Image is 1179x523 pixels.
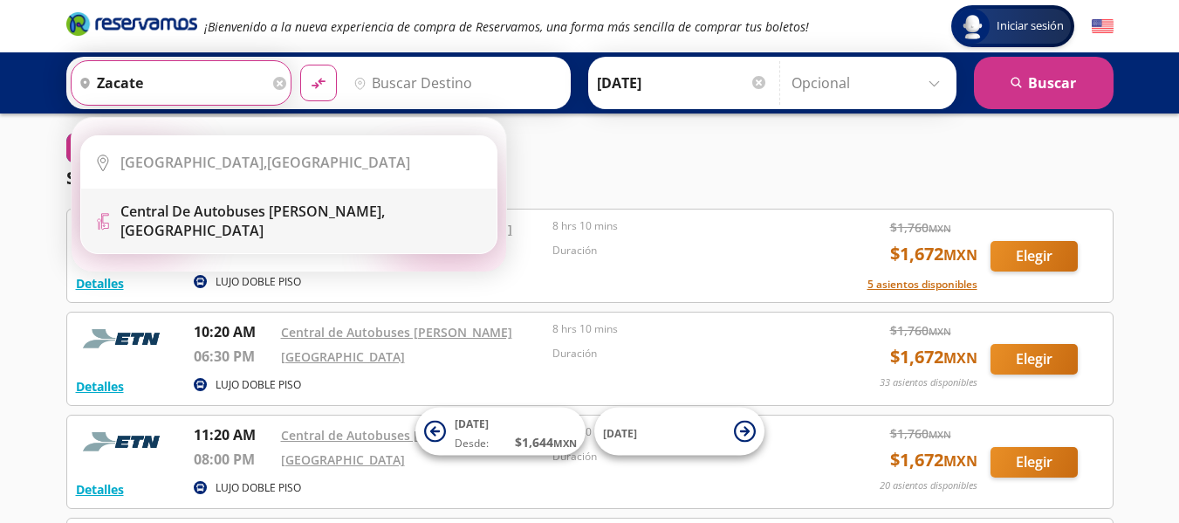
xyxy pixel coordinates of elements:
p: LUJO DOBLE PISO [216,480,301,496]
span: $ 1,760 [890,424,951,443]
input: Buscar Destino [346,61,561,105]
p: 10:20 AM [194,321,272,342]
p: Duración [552,243,816,258]
small: MXN [553,437,577,450]
small: MXN [943,451,977,471]
b: Central de Autobuses [PERSON_NAME], [120,202,385,221]
em: ¡Bienvenido a la nueva experiencia de compra de Reservamos, una forma más sencilla de comprar tus... [204,18,809,35]
button: 5 asientos disponibles [867,277,977,292]
small: MXN [943,245,977,265]
input: Opcional [792,61,948,105]
b: [GEOGRAPHIC_DATA], [120,153,267,172]
i: Brand Logo [66,10,197,37]
span: [DATE] [455,416,489,431]
a: Brand Logo [66,10,197,42]
span: $ 1,644 [515,433,577,451]
p: 8 hrs 10 mins [552,321,816,337]
a: [GEOGRAPHIC_DATA] [281,348,405,365]
p: Duración [552,449,816,465]
div: [GEOGRAPHIC_DATA] [120,153,410,172]
a: Central de Autobuses [PERSON_NAME] [281,324,512,341]
img: RESERVAMOS [76,424,172,459]
span: Desde: [455,436,489,451]
p: LUJO DOBLE PISO [216,274,301,290]
input: Buscar Origen [72,61,269,105]
p: 06:30 PM [194,346,272,367]
span: $ 1,672 [890,344,977,370]
button: English [1092,16,1114,38]
span: [DATE] [603,425,637,440]
span: Iniciar sesión [990,17,1071,35]
p: Seleccionar horario de ida [66,165,291,191]
small: MXN [943,348,977,368]
button: Elegir [990,344,1078,375]
small: MXN [929,325,951,338]
div: [GEOGRAPHIC_DATA] [120,202,483,240]
a: [GEOGRAPHIC_DATA] [281,451,405,468]
button: [DATE] [594,408,764,456]
span: $ 1,760 [890,321,951,340]
p: LUJO DOBLE PISO [216,377,301,393]
p: 33 asientos disponibles [880,375,977,390]
button: Detalles [76,480,124,499]
input: Elegir Fecha [597,61,768,105]
button: 0Filtros [66,133,147,163]
span: $ 1,672 [890,241,977,267]
p: Duración [552,346,816,361]
button: Elegir [990,447,1078,478]
button: Detalles [76,377,124,396]
span: $ 1,760 [890,218,951,237]
small: MXN [929,222,951,235]
button: [DATE]Desde:$1,644MXN [415,408,586,456]
span: $ 1,672 [890,447,977,473]
p: 20 asientos disponibles [880,478,977,493]
p: 8 hrs 10 mins [552,218,816,234]
a: Central de Autobuses [PERSON_NAME] [281,427,512,444]
button: Elegir [990,241,1078,272]
button: Buscar [974,57,1114,109]
p: 11:20 AM [194,424,272,445]
img: RESERVAMOS [76,321,172,356]
p: 08:00 PM [194,449,272,470]
small: MXN [929,428,951,441]
button: Detalles [76,274,124,292]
